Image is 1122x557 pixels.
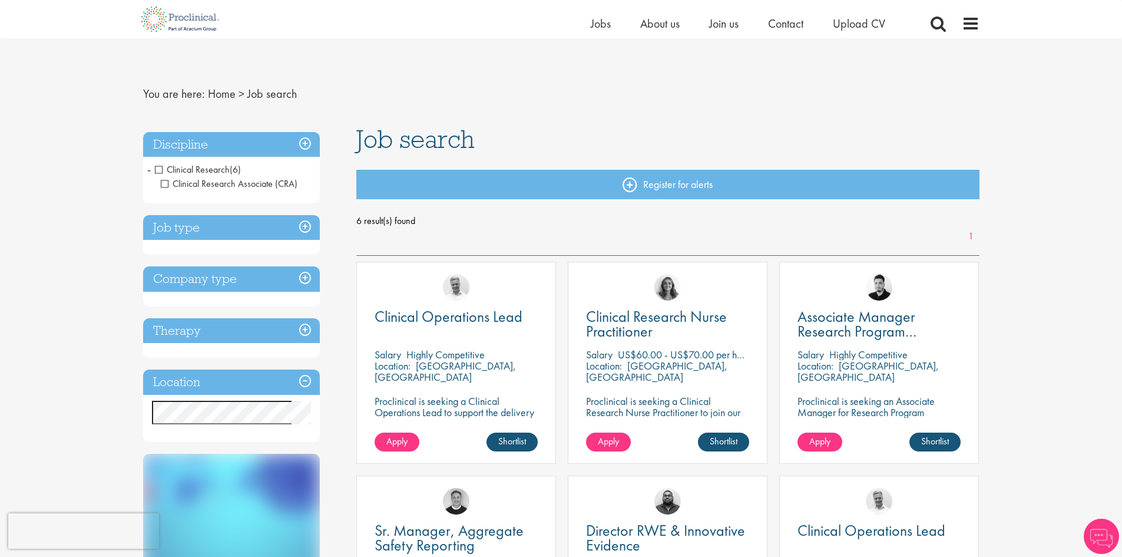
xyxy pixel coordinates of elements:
span: Clinical Research Nurse Practitioner [586,306,727,341]
iframe: reCAPTCHA [8,513,159,549]
img: Joshua Bye [866,488,892,515]
span: Apply [598,435,619,447]
span: Job search [356,123,475,155]
span: Location: [375,359,411,373]
span: Associate Manager Research Program Management [797,306,916,356]
a: Shortlist [698,433,749,451]
img: Chatbot [1084,519,1119,554]
h3: Discipline [143,132,320,157]
p: Proclinical is seeking a Clinical Research Nurse Practitioner to join our client's team in [GEOGR... [586,395,749,440]
p: Proclinical is seeking an Associate Manager for Research Program Management to join a dynamic tea... [797,395,961,440]
span: Salary [797,348,824,361]
h3: Therapy [143,318,320,344]
a: Director RWE & Innovative Evidence [586,523,749,553]
p: Highly Competitive [406,348,485,361]
span: Apply [386,435,408,447]
span: (6) [230,163,241,176]
a: Shortlist [909,433,961,451]
a: About us [640,16,680,31]
img: Jackie Cerchio [654,274,681,301]
p: Highly Competitive [829,348,908,361]
span: Clinical Research [155,163,241,176]
span: Location: [797,359,833,373]
h3: Job type [143,215,320,240]
span: > [239,86,244,101]
img: Ashley Bennett [654,488,681,515]
span: Clinical Operations Lead [375,306,522,327]
span: 6 result(s) found [356,212,979,230]
img: Joshua Bye [443,274,469,301]
a: Shortlist [486,433,538,451]
span: Salary [375,348,401,361]
span: Clinical Operations Lead [797,520,945,540]
a: Contact [768,16,803,31]
img: Bo Forsen [443,488,469,515]
a: Apply [797,433,842,451]
span: Director RWE & Innovative Evidence [586,520,745,555]
img: Anderson Maldonado [866,274,892,301]
span: Clinical Research Associate (CRA) [161,177,297,190]
span: Location: [586,359,622,373]
a: Clinical Operations Lead [797,523,961,538]
p: US$60.00 - US$70.00 per hour + Highly Competitive Salary [618,348,867,361]
p: Proclinical is seeking a Clinical Operations Lead to support the delivery of clinical trials in o... [375,395,538,429]
a: Apply [375,433,419,451]
span: - [147,160,151,178]
span: Clinical Research [155,163,230,176]
a: 1 [962,230,979,243]
span: Apply [809,435,830,447]
a: Apply [586,433,631,451]
span: Sr. Manager, Aggregate Safety Reporting [375,520,524,555]
a: Clinical Research Nurse Practitioner [586,309,749,339]
span: Job search [247,86,297,101]
span: Clinical Research Associate (CRA) [161,177,297,204]
a: Clinical Operations Lead [375,309,538,324]
p: [GEOGRAPHIC_DATA], [GEOGRAPHIC_DATA] [586,359,727,384]
a: breadcrumb link [208,86,236,101]
h3: Company type [143,266,320,292]
p: [GEOGRAPHIC_DATA], [GEOGRAPHIC_DATA] [375,359,516,384]
p: [GEOGRAPHIC_DATA], [GEOGRAPHIC_DATA] [797,359,939,384]
a: Jobs [591,16,611,31]
a: Sr. Manager, Aggregate Safety Reporting [375,523,538,553]
a: Join us [709,16,739,31]
a: Register for alerts [356,170,979,199]
a: Upload CV [833,16,885,31]
h3: Location [143,370,320,395]
a: Associate Manager Research Program Management [797,309,961,339]
span: You are here: [143,86,205,101]
span: Salary [586,348,613,361]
